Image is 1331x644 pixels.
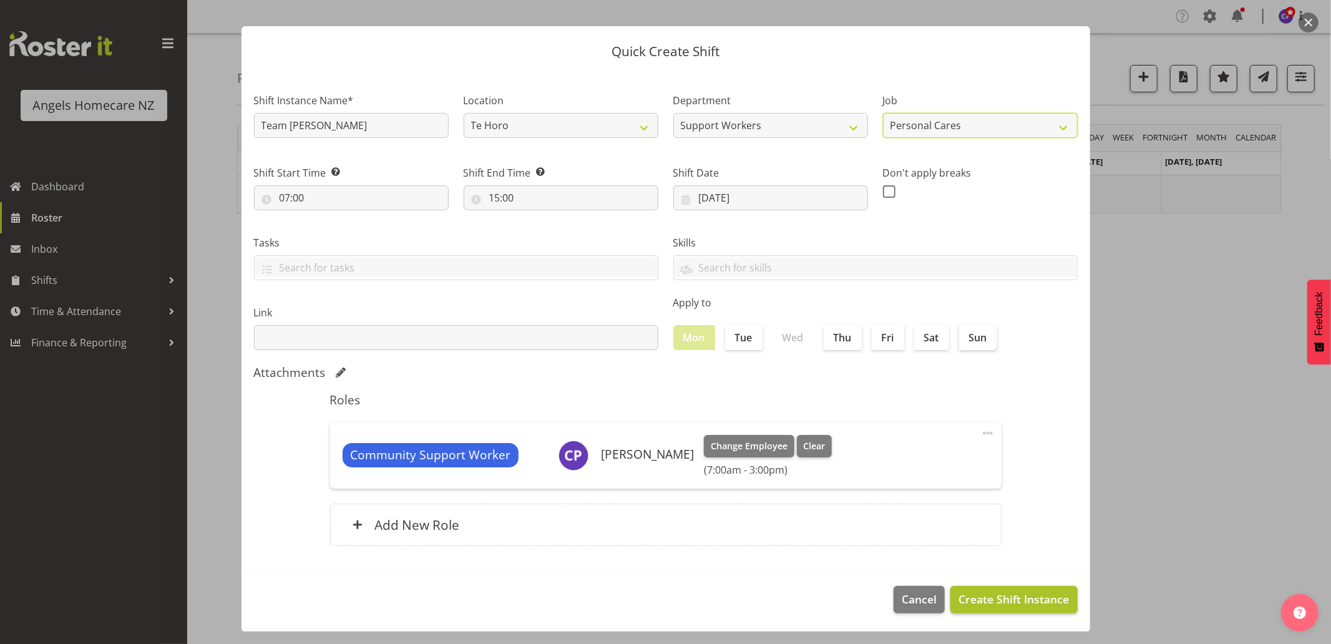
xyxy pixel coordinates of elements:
img: connie-paul11936.jpg [558,441,588,471]
label: Shift Date [673,165,868,180]
h6: (7:00am - 3:00pm) [704,464,832,476]
button: Feedback - Show survey [1307,280,1331,364]
label: Department [673,93,868,108]
span: Create Shift Instance [958,591,1069,607]
label: Mon [673,325,715,350]
label: Fri [872,325,904,350]
label: Location [464,93,658,108]
img: help-xxl-2.png [1294,607,1306,619]
label: Apply to [673,295,1078,310]
label: Shift End Time [464,165,658,180]
label: Shift Instance Name* [254,93,449,108]
h6: Add New Role [375,517,460,533]
label: Tasks [254,235,658,250]
label: Link [254,305,658,320]
h5: Attachments [254,365,326,380]
p: Quick Create Shift [254,45,1078,58]
input: Click to select... [464,185,658,210]
input: Search for tasks [255,258,658,277]
button: Cancel [894,586,945,613]
span: Feedback [1314,292,1325,336]
button: Create Shift Instance [950,586,1077,613]
input: Click to select... [254,185,449,210]
span: Community Support Worker [350,446,510,464]
span: Cancel [902,591,937,607]
span: Clear [803,439,825,453]
input: Shift Instance Name [254,113,449,138]
h6: [PERSON_NAME] [601,447,694,461]
span: Change Employee [711,439,787,453]
input: Click to select... [673,185,868,210]
label: Thu [824,325,862,350]
button: Clear [797,435,832,457]
label: Shift Start Time [254,165,449,180]
label: Job [883,93,1078,108]
label: Wed [773,325,814,350]
label: Sat [914,325,949,350]
label: Skills [673,235,1078,250]
label: Don't apply breaks [883,165,1078,180]
h5: Roles [330,393,1002,407]
label: Tue [725,325,763,350]
label: Sun [959,325,997,350]
button: Change Employee [704,435,794,457]
input: Search for skills [674,258,1077,277]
